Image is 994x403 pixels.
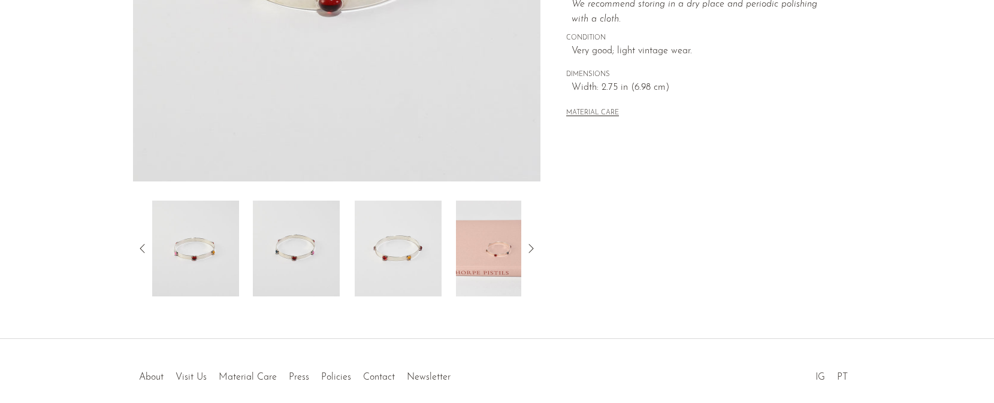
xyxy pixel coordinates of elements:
[219,372,277,382] a: Material Care
[566,109,619,118] button: MATERIAL CARE
[566,33,836,44] span: CONDITION
[456,201,543,296] img: Colorful Glass Bracelet
[139,372,164,382] a: About
[572,44,836,59] span: Very good; light vintage wear.
[176,372,207,382] a: Visit Us
[363,372,395,382] a: Contact
[837,372,848,382] a: PT
[809,363,854,386] ul: Social Medias
[321,372,351,382] a: Policies
[253,201,340,296] img: Colorful Glass Bracelet
[133,363,457,386] ul: Quick links
[289,372,309,382] a: Press
[566,69,836,80] span: DIMENSIONS
[815,372,825,382] a: IG
[355,201,442,296] img: Colorful Glass Bracelet
[152,201,239,296] img: Colorful Glass Bracelet
[572,80,836,96] span: Width: 2.75 in (6.98 cm)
